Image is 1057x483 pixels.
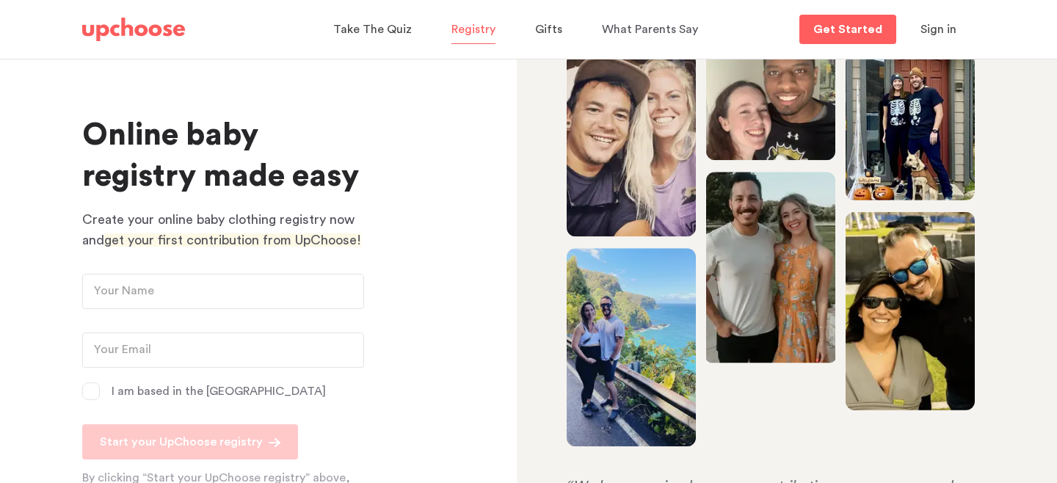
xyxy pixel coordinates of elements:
[799,15,896,44] a: Get Started
[82,18,185,41] img: UpChoose
[706,172,835,363] img: Smiling couple embracing each other, radiating happiness
[82,120,359,192] span: Online baby registry made easy
[902,15,975,44] button: Sign in
[451,23,495,35] span: Registry
[706,57,835,160] img: Happy couple beaming at the camera, sharing a warm moment
[535,23,562,35] span: Gifts
[846,55,975,200] img: Couple and their dog posing in front of their porch, dressed for Halloween, with a 'welcome' sign...
[82,15,185,45] a: UpChoose
[602,23,698,35] span: What Parents Say
[100,433,263,451] p: Start your UpChoose registry
[112,382,326,400] p: I am based in the [GEOGRAPHIC_DATA]
[82,333,364,368] input: Your Email
[846,212,975,415] img: Man and woman in a garden wearing sunglasses, woman carrying her baby in babywearing gear, both s...
[813,23,882,35] p: Get Started
[333,23,412,35] span: Take The Quiz
[567,248,696,446] img: Expecting couple on a scenic mountain walk, with a beautiful sea backdrop, woman pregnant and smi...
[451,15,500,44] a: Registry
[602,15,702,44] a: What Parents Say
[920,23,956,35] span: Sign in
[82,213,355,247] span: Create your online baby clothing registry now and
[82,274,364,309] input: Your Name
[567,54,696,236] img: Joyful couple smiling together at the camera
[535,15,567,44] a: Gifts
[82,424,298,460] button: Start your UpChoose registry
[333,15,416,44] a: Take The Quiz
[104,233,361,247] span: get your first contribution from UpChoose!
